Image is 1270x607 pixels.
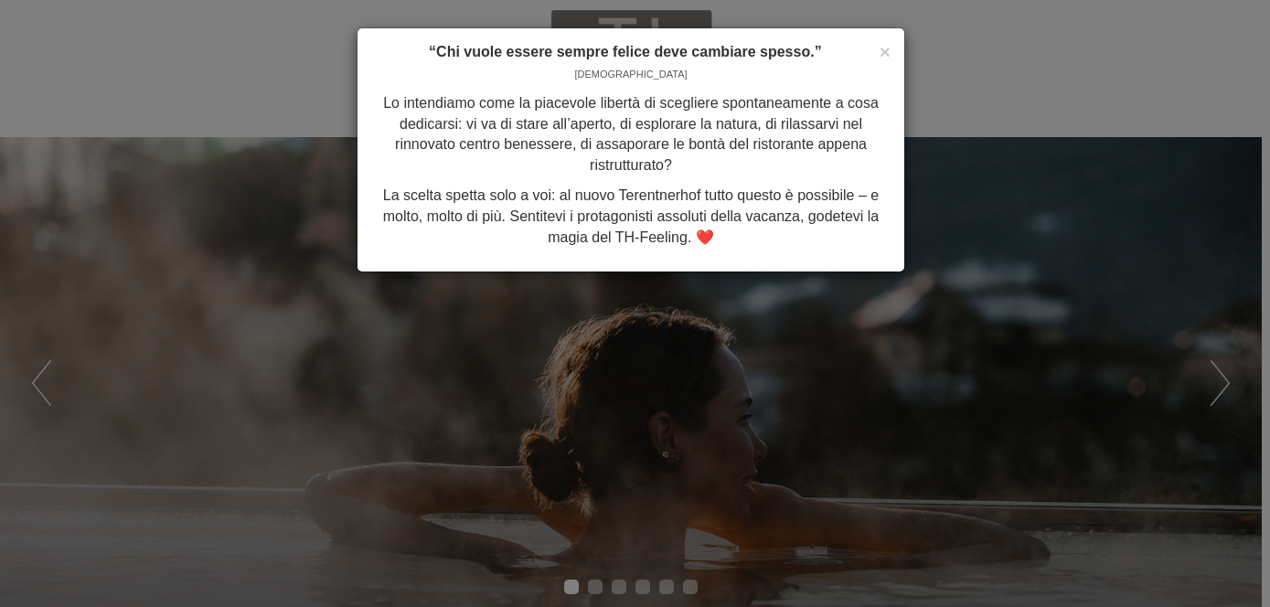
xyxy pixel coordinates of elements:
button: Close [880,42,891,61]
span: [DEMOGRAPHIC_DATA] [574,69,687,80]
p: La scelta spetta solo a voi: al nuovo Terentnerhof tutto questo è possibile – e molto, molto di p... [371,186,891,249]
span: × [880,41,891,62]
strong: “Chi vuole essere sempre felice deve cambiare spesso.” [429,44,822,59]
p: Lo intendiamo come la piacevole libertà di scegliere spontaneamente a cosa dedicarsi: vi va di st... [371,93,891,176]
